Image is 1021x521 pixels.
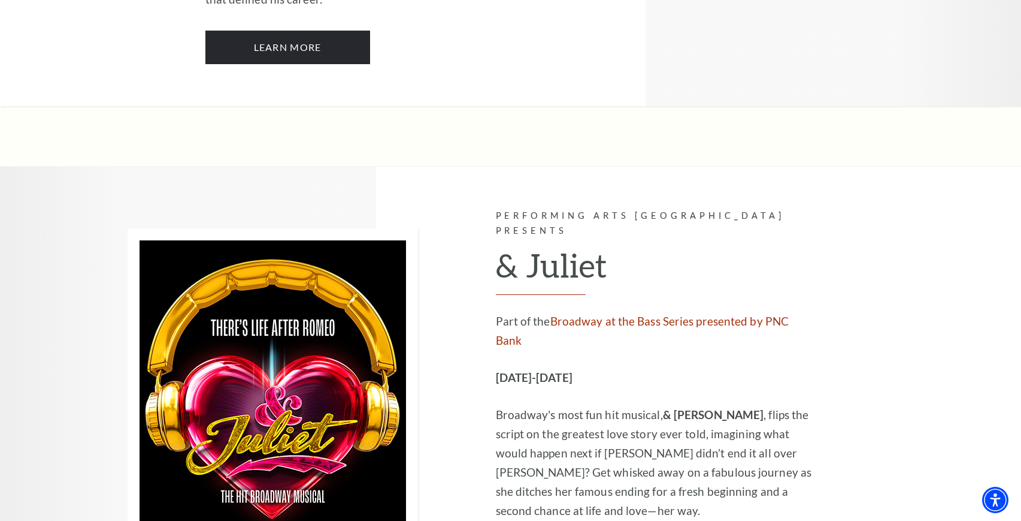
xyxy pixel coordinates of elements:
[205,31,370,64] a: Learn More A Beautiful Noise: The Neil Diamond Musical
[496,314,789,347] a: Broadway at the Bass Series presented by PNC Bank
[496,209,816,239] p: Performing Arts [GEOGRAPHIC_DATA] Presents
[982,487,1008,513] div: Accessibility Menu
[496,405,816,520] p: Broadway's most fun hit musical, , flips the script on the greatest love story ever told, imagini...
[663,408,764,421] strong: & [PERSON_NAME]
[496,312,816,350] p: Part of the
[496,371,572,384] strong: [DATE]-[DATE]
[496,246,816,295] h2: & Juliet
